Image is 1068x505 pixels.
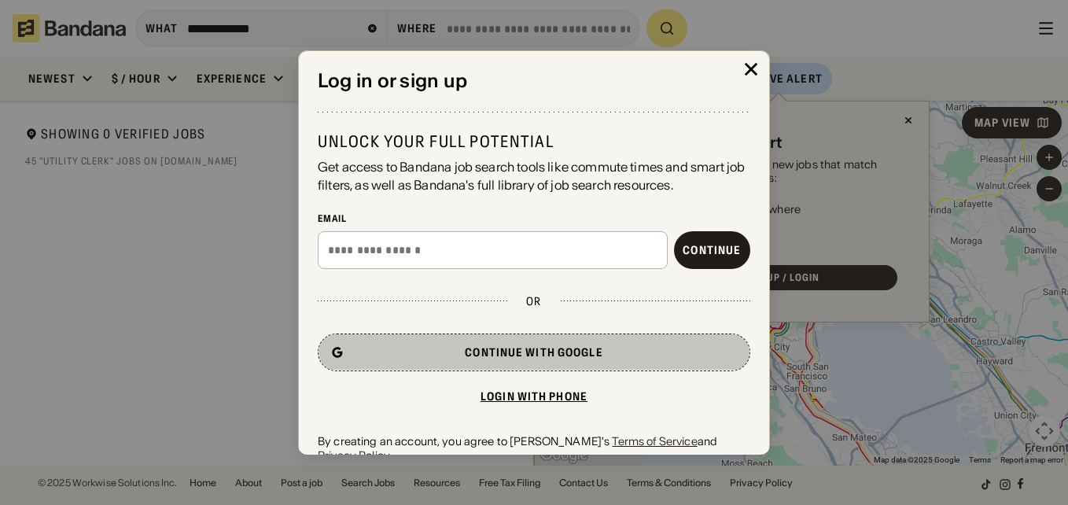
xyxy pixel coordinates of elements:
[683,245,741,256] div: Continue
[318,212,750,225] div: Email
[465,347,602,358] div: Continue with Google
[612,434,697,448] a: Terms of Service
[526,294,541,308] div: or
[318,448,389,463] a: Privacy Policy
[481,391,587,402] div: Login with phone
[318,434,750,463] div: By creating an account, you agree to [PERSON_NAME]'s and .
[318,131,750,152] div: Unlock your full potential
[318,158,750,194] div: Get access to Bandana job search tools like commute times and smart job filters, as well as Banda...
[318,70,750,93] div: Log in or sign up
